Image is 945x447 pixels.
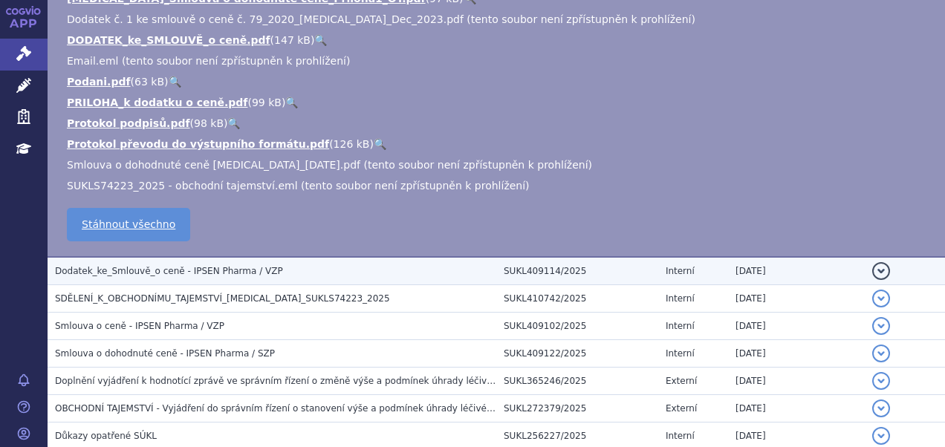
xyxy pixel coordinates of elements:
td: SUKL409114/2025 [496,257,658,285]
a: Podani.pdf [67,76,131,88]
a: PRILOHA_k dodatku o ceně.pdf [67,97,247,108]
li: ( ) [67,74,930,89]
td: SUKL410742/2025 [496,285,658,313]
li: ( ) [67,33,930,48]
span: 99 kB [252,97,282,108]
button: detail [872,290,890,307]
button: detail [872,372,890,390]
span: Externí [666,376,697,386]
span: 126 kB [334,138,370,150]
button: detail [872,262,890,280]
span: Email.eml (tento soubor není zpřístupněn k prohlížení) [67,55,350,67]
button: detail [872,317,890,335]
a: 🔍 [374,138,386,150]
td: SUKL409122/2025 [496,340,658,368]
td: SUKL365246/2025 [496,368,658,395]
li: ( ) [67,116,930,131]
td: [DATE] [728,285,865,313]
a: Stáhnout všechno [67,208,190,241]
li: ( ) [67,137,930,151]
td: [DATE] [728,368,865,395]
button: detail [872,427,890,445]
a: 🔍 [314,34,327,46]
a: Protokol podpisů.pdf [67,117,190,129]
span: Dodatek_ke_Smlouvě_o ceně - IPSEN Pharma / VZP [55,266,283,276]
span: SDĚLENÍ_K_OBCHODNÍMU_TAJEMSTVÍ_CABOMETYX_SUKLS74223_2025 [55,293,390,304]
span: Interní [666,266,695,276]
span: Smlouva o ceně - IPSEN Pharma / VZP [55,321,224,331]
a: 🔍 [227,117,240,129]
button: detail [872,399,890,417]
span: 147 kB [274,34,311,46]
li: ( ) [67,95,930,110]
span: 98 kB [194,117,224,129]
td: SUKL409102/2025 [496,313,658,340]
td: [DATE] [728,340,865,368]
span: Interní [666,431,695,441]
span: OBCHODNÍ TAJEMSTVÍ - Vyjádření do správním řízení o stanovení výše a podmínek úhrady léčivého pří... [55,403,706,414]
span: 63 kB [134,76,164,88]
span: Smlouva o dohodnuté ceně [MEDICAL_DATA]_[DATE].pdf (tento soubor není zpřístupněn k prohlížení) [67,159,592,171]
span: Interní [666,321,695,331]
span: Interní [666,348,695,359]
span: Smlouva o dohodnuté ceně - IPSEN Pharma / SZP [55,348,275,359]
td: [DATE] [728,395,865,422]
span: Interní [666,293,695,304]
a: Protokol převodu do výstupního formátu.pdf [67,138,329,150]
span: SUKLS74223_2025 - obchodní tajemství.eml (tento soubor není zpřístupněn k prohlížení) [67,180,530,192]
span: Doplnění vyjádření k hodnotící zprávě ve správním řízení o změně výše a podmínek úhrady léčivých ... [55,376,932,386]
td: SUKL272379/2025 [496,395,658,422]
button: detail [872,345,890,362]
td: [DATE] [728,313,865,340]
span: Důkazy opatřené SÚKL [55,431,157,441]
span: Dodatek č. 1 ke smlouvě o ceně č. 79_2020_[MEDICAL_DATA]_Dec_2023.pdf (tento soubor není zpřístup... [67,13,695,25]
a: 🔍 [285,97,298,108]
td: [DATE] [728,257,865,285]
a: 🔍 [169,76,181,88]
span: Externí [666,403,697,414]
a: DODATEK_ke_SMLOUVĚ_o ceně.pdf [67,34,270,46]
